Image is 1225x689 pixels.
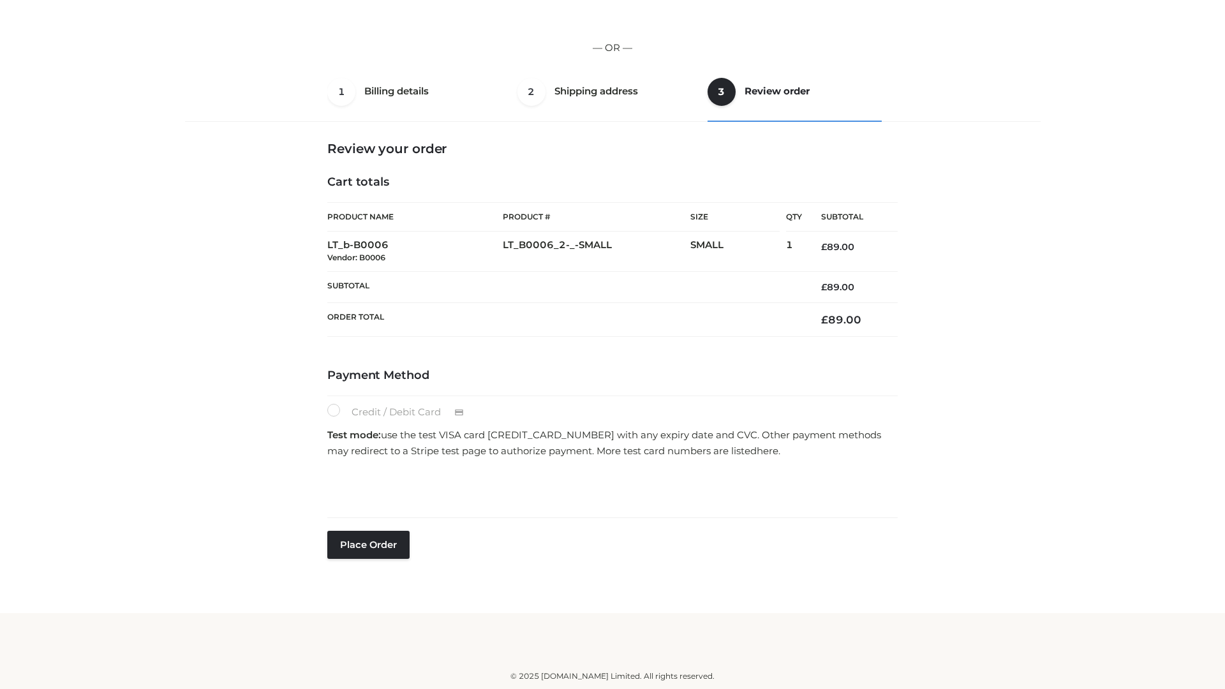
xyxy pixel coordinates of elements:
th: Qty [786,202,802,232]
th: Subtotal [802,203,898,232]
td: SMALL [690,232,786,272]
h3: Review your order [327,141,898,156]
div: © 2025 [DOMAIN_NAME] Limited. All rights reserved. [189,670,1036,683]
th: Size [690,203,780,232]
th: Order Total [327,303,802,337]
th: Subtotal [327,271,802,302]
th: Product Name [327,202,503,232]
p: use the test VISA card [CREDIT_CARD_NUMBER] with any expiry date and CVC. Other payment methods m... [327,427,898,459]
button: Place order [327,531,410,559]
img: Credit / Debit Card [447,405,471,420]
small: Vendor: B0006 [327,253,385,262]
th: Product # [503,202,690,232]
strong: Test mode: [327,429,381,441]
h4: Payment Method [327,369,898,383]
bdi: 89.00 [821,241,854,253]
span: £ [821,313,828,326]
iframe: Secure payment input frame [325,463,895,510]
h4: Cart totals [327,175,898,189]
bdi: 89.00 [821,313,861,326]
span: £ [821,241,827,253]
label: Credit / Debit Card [327,404,477,420]
span: £ [821,281,827,293]
a: here [757,445,778,457]
td: LT_B0006_2-_-SMALL [503,232,690,272]
p: — OR — [189,40,1036,56]
td: 1 [786,232,802,272]
bdi: 89.00 [821,281,854,293]
td: LT_b-B0006 [327,232,503,272]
